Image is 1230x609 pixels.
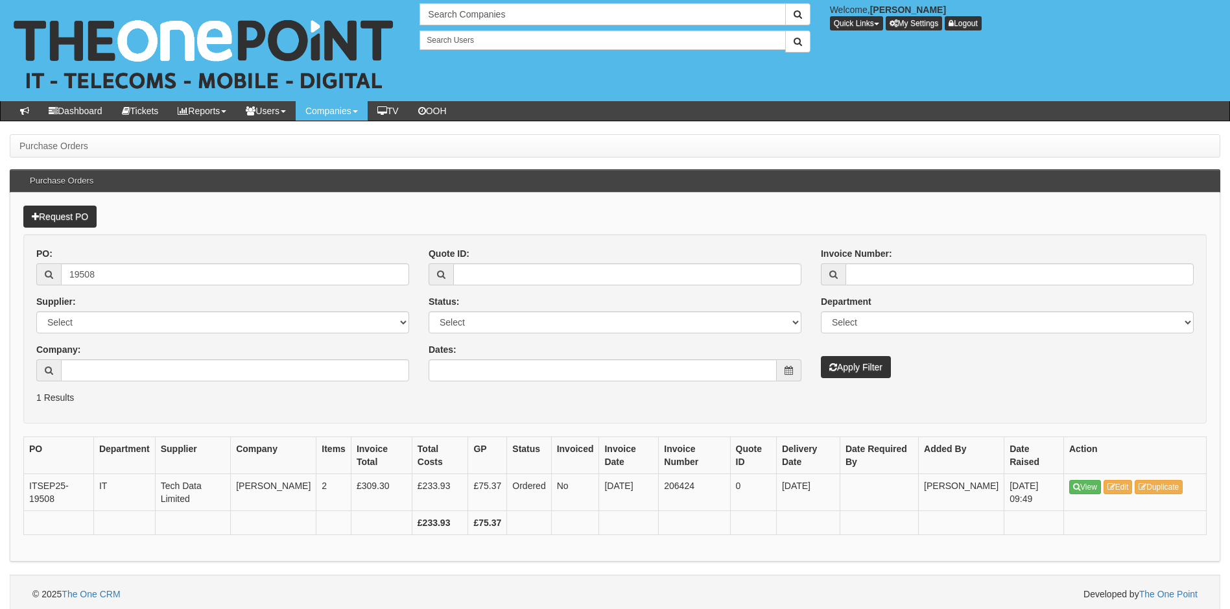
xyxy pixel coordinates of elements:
[919,474,1004,511] td: [PERSON_NAME]
[351,474,412,511] td: £309.30
[821,247,892,260] label: Invoice Number:
[551,437,599,474] th: Invoiced
[599,474,659,511] td: [DATE]
[776,474,840,511] td: [DATE]
[870,5,946,15] b: [PERSON_NAME]
[468,511,507,535] th: £75.37
[231,437,316,474] th: Company
[507,437,551,474] th: Status
[1083,588,1198,601] span: Developed by
[39,101,112,121] a: Dashboard
[1139,589,1198,599] a: The One Point
[316,437,351,474] th: Items
[351,437,412,474] th: Invoice Total
[420,3,785,25] input: Search Companies
[945,16,982,30] a: Logout
[412,437,468,474] th: Total Costs
[599,437,659,474] th: Invoice Date
[231,474,316,511] td: [PERSON_NAME]
[830,16,883,30] button: Quick Links
[886,16,943,30] a: My Settings
[36,247,53,260] label: PO:
[468,474,507,511] td: £75.37
[23,206,97,228] a: Request PO
[24,474,94,511] td: ITSEP25-19508
[36,343,80,356] label: Company:
[821,356,891,378] button: Apply Filter
[24,437,94,474] th: PO
[1004,437,1064,474] th: Date Raised
[1004,474,1064,511] td: [DATE] 09:49
[551,474,599,511] td: No
[296,101,368,121] a: Companies
[32,589,121,599] span: © 2025
[36,391,1194,404] p: 1 Results
[429,295,459,308] label: Status:
[730,437,776,474] th: Quote ID
[919,437,1004,474] th: Added By
[659,437,730,474] th: Invoice Number
[1135,480,1183,494] a: Duplicate
[1069,480,1101,494] a: View
[840,437,918,474] th: Date Required By
[112,101,169,121] a: Tickets
[420,30,785,50] input: Search Users
[93,437,155,474] th: Department
[507,474,551,511] td: Ordered
[1064,437,1207,474] th: Action
[659,474,730,511] td: 206424
[236,101,296,121] a: Users
[776,437,840,474] th: Delivery Date
[168,101,236,121] a: Reports
[155,437,230,474] th: Supplier
[468,437,507,474] th: GP
[412,511,468,535] th: £233.93
[316,474,351,511] td: 2
[408,101,456,121] a: OOH
[23,170,100,192] h3: Purchase Orders
[19,139,88,152] li: Purchase Orders
[36,295,76,308] label: Supplier:
[429,247,469,260] label: Quote ID:
[412,474,468,511] td: £233.93
[62,589,120,599] a: The One CRM
[155,474,230,511] td: Tech Data Limited
[368,101,408,121] a: TV
[821,295,871,308] label: Department
[1104,480,1133,494] a: Edit
[93,474,155,511] td: IT
[730,474,776,511] td: 0
[429,343,456,356] label: Dates:
[820,3,1230,30] div: Welcome,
